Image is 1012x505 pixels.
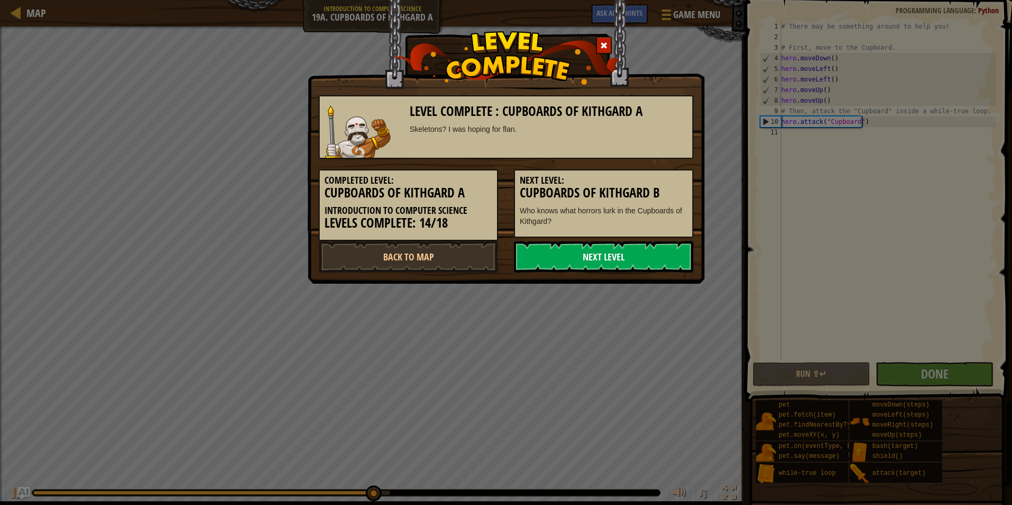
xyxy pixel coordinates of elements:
[520,175,688,186] h5: Next Level:
[319,241,498,273] a: Back to Map
[325,105,391,158] img: goliath.png
[324,186,492,200] h3: Cupboards of Kithgard A
[393,31,620,85] img: level_complete.png
[324,175,492,186] h5: Completed Level:
[410,104,688,119] h3: Level Complete : Cupboards of Kithgard A
[410,124,688,134] div: Skeletons? I was hoping for flan.
[324,205,492,216] h5: Introduction to Computer Science
[324,216,492,230] h3: Levels Complete: 14/18
[520,186,688,200] h3: Cupboards of Kithgard B
[520,205,688,227] p: Who knows what horrors lurk in the Cupboards of Kithgard?
[514,241,693,273] a: Next Level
